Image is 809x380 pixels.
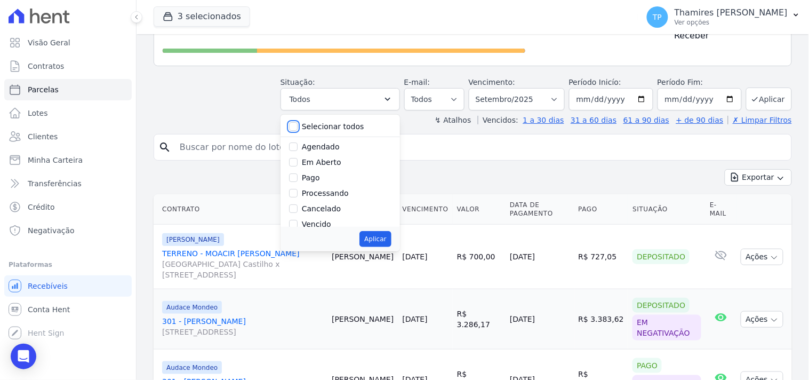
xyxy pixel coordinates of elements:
[162,301,222,314] span: Audace Mondeo
[28,178,82,189] span: Transferências
[569,78,621,86] label: Período Inicío:
[302,142,340,151] label: Agendado
[359,231,391,247] button: Aplicar
[398,194,452,225] th: Vencimento
[28,202,55,212] span: Crédito
[302,220,331,228] label: Vencido
[725,169,792,186] button: Exportar
[154,194,327,225] th: Contrato
[4,79,132,100] a: Parcelas
[290,93,310,106] span: Todos
[4,220,132,241] a: Negativação
[162,316,323,337] a: 301 - [PERSON_NAME][STREET_ADDRESS]
[158,141,171,154] i: search
[402,315,427,323] a: [DATE]
[632,358,662,373] div: Pago
[435,116,471,124] label: ↯ Atalhos
[658,77,742,88] label: Período Fim:
[675,18,788,27] p: Ver opções
[302,189,349,197] label: Processando
[632,298,690,313] div: Depositado
[453,194,506,225] th: Valor
[741,249,783,265] button: Ações
[632,315,701,341] div: Em negativação
[302,122,364,131] label: Selecionar todos
[327,225,398,289] td: [PERSON_NAME]
[28,61,64,72] span: Contratos
[28,281,68,291] span: Recebíveis
[638,2,809,32] button: TP Thamires [PERSON_NAME] Ver opções
[746,88,792,110] button: Aplicar
[9,258,127,271] div: Plataformas
[28,131,58,142] span: Clientes
[162,327,323,337] span: [STREET_ADDRESS]
[4,102,132,124] a: Lotes
[741,311,783,328] button: Ações
[162,248,323,280] a: TERRENO - MOACIR [PERSON_NAME][GEOGRAPHIC_DATA] Castilho x [STREET_ADDRESS]
[676,116,724,124] a: + de 90 dias
[154,6,250,27] button: 3 selecionados
[574,225,629,289] td: R$ 727,05
[506,194,574,225] th: Data de Pagamento
[4,56,132,77] a: Contratos
[28,304,70,315] span: Conta Hent
[453,225,506,289] td: R$ 700,00
[28,37,70,48] span: Visão Geral
[728,116,792,124] a: ✗ Limpar Filtros
[706,194,736,225] th: E-mail
[623,116,669,124] a: 61 a 90 dias
[506,289,574,350] td: [DATE]
[4,149,132,171] a: Minha Carteira
[28,84,59,95] span: Parcelas
[653,13,662,21] span: TP
[327,289,398,350] td: [PERSON_NAME]
[478,116,518,124] label: Vencidos:
[281,88,400,110] button: Todos
[404,78,430,86] label: E-mail:
[4,32,132,53] a: Visão Geral
[4,275,132,297] a: Recebíveis
[506,225,574,289] td: [DATE]
[4,299,132,320] a: Conta Hent
[302,158,341,167] label: Em Aberto
[281,78,315,86] label: Situação:
[675,7,788,18] p: Thamires [PERSON_NAME]
[571,116,616,124] a: 31 a 60 dias
[11,344,36,369] div: Open Intercom Messenger
[28,108,48,118] span: Lotes
[453,289,506,350] td: R$ 3.286,17
[628,194,706,225] th: Situação
[402,252,427,261] a: [DATE]
[574,194,629,225] th: Pago
[302,204,341,213] label: Cancelado
[302,173,320,182] label: Pago
[4,196,132,218] a: Crédito
[162,259,323,280] span: [GEOGRAPHIC_DATA] Castilho x [STREET_ADDRESS]
[4,173,132,194] a: Transferências
[162,361,222,374] span: Audace Mondeo
[4,126,132,147] a: Clientes
[28,225,75,236] span: Negativação
[574,289,629,350] td: R$ 3.383,62
[523,116,564,124] a: 1 a 30 dias
[162,233,224,246] span: [PERSON_NAME]
[173,137,787,158] input: Buscar por nome do lote ou do cliente
[632,249,690,264] div: Depositado
[28,155,83,165] span: Minha Carteira
[469,78,515,86] label: Vencimento:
